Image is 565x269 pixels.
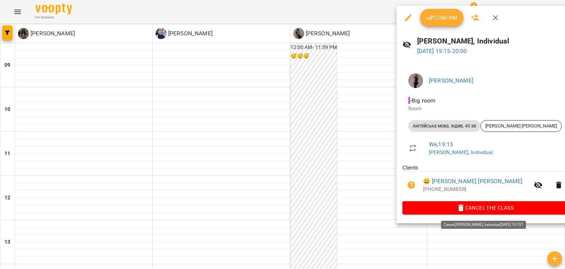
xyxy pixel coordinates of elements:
p: [PHONE_NUMBER] [423,186,529,193]
p: Room [408,105,562,112]
a: [DATE] 19:15-20:00 [417,48,467,55]
span: Confirm [426,13,458,22]
span: Англійська мова, Індив, 45 хв [408,123,480,129]
a: [PERSON_NAME], Individual [429,149,493,155]
img: 5a196e5a3ecece01ad28c9ee70ffa9da.jpg [408,73,423,88]
span: Cancel the class [408,203,562,212]
button: Confirm [420,9,463,27]
span: - Big room [408,97,437,104]
div: [PERSON_NAME] [PERSON_NAME] [480,120,562,132]
a: 😀 [PERSON_NAME] [PERSON_NAME] [423,177,522,186]
a: We , 19:15 [429,141,453,148]
span: [PERSON_NAME] [PERSON_NAME] [481,123,561,129]
button: Unpaid. Bill the attendance? [402,176,420,194]
a: [PERSON_NAME] [429,77,473,84]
